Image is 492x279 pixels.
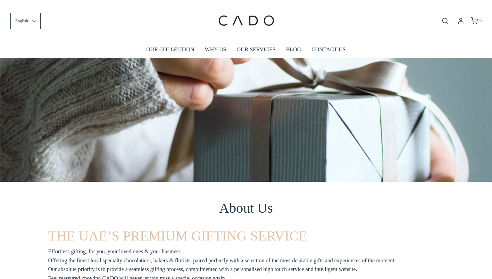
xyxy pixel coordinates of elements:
[480,18,482,23] span: 0
[48,199,444,217] h1: About Us
[48,228,307,244] span: THE UAE’S PREMIUM GIFTING SERVICE
[205,42,226,58] a: WHY US
[439,17,451,25] button: Open search bar
[286,42,301,58] a: BLOG
[470,17,482,24] a: 0
[146,42,194,58] a: OUR COLLECTION
[10,13,41,29] button: English
[237,42,276,58] a: OUR SERVICES
[216,5,275,36] img: cadogifting
[15,18,28,24] span: English
[311,42,345,58] a: CONTACT US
